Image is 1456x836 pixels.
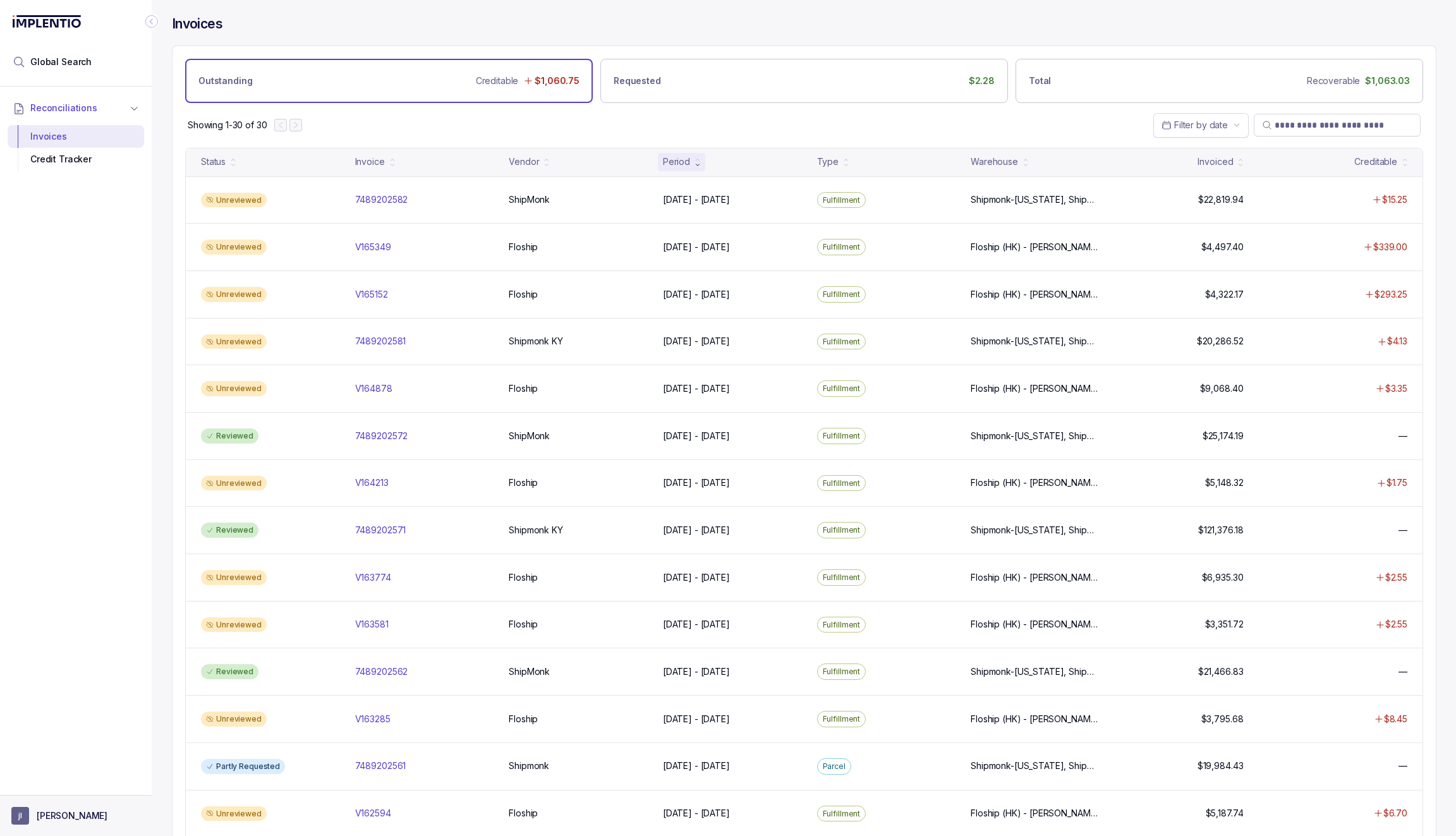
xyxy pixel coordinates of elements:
p: [DATE] - [DATE] [663,524,730,536]
p: Shipmonk KY [509,524,562,536]
div: Warehouse [971,155,1018,168]
p: Shipmonk-[US_STATE], Shipmonk-[US_STATE], Shipmonk-[US_STATE] [971,524,1100,536]
div: Reviewed [201,523,258,538]
p: $1.75 [1386,476,1407,489]
p: [DATE] - [DATE] [663,760,730,772]
div: Unreviewed [201,381,267,396]
p: Shipmonk [509,760,549,772]
p: 7489202571 [355,524,406,536]
p: $5,148.32 [1205,476,1244,489]
div: Invoice [355,155,385,168]
p: $6,935.30 [1202,571,1244,584]
p: ShipMonk [509,430,550,442]
p: 7489202581 [355,335,406,348]
p: Floship [509,713,538,725]
div: Unreviewed [201,239,267,255]
p: Floship [509,288,538,301]
span: User initials [11,807,29,825]
p: [DATE] - [DATE] [663,807,730,820]
p: V163285 [355,713,391,725]
p: V164213 [355,476,389,489]
p: $2.28 [969,75,995,87]
p: [DATE] - [DATE] [663,713,730,725]
p: V164878 [355,382,392,395]
p: [DATE] - [DATE] [663,335,730,348]
p: $4,497.40 [1201,241,1244,253]
p: — [1398,430,1407,442]
p: [DATE] - [DATE] [663,382,730,395]
p: V165349 [355,241,391,253]
p: [DATE] - [DATE] [663,241,730,253]
p: Floship (HK) - [PERSON_NAME] 1 [971,571,1100,584]
p: Floship [509,476,538,489]
p: Fulfillment [823,288,861,301]
p: Shipmonk KY [509,335,562,348]
p: Showing 1-30 of 30 [188,119,267,131]
p: Fulfillment [823,713,861,725]
p: $4,322.17 [1205,288,1244,301]
p: $4.13 [1387,335,1407,348]
p: Fulfillment [823,194,861,207]
button: User initials[PERSON_NAME] [11,807,140,825]
p: $2.55 [1385,618,1407,631]
p: Floship (HK) - [PERSON_NAME] 1 [971,382,1100,395]
span: Global Search [30,56,92,68]
div: Status [201,155,226,168]
button: Date Range Picker [1153,113,1249,137]
div: Unreviewed [201,570,267,585]
p: Floship (HK) - [PERSON_NAME] 1 [971,288,1100,301]
p: [DATE] - [DATE] [663,618,730,631]
p: $19,984.43 [1198,760,1244,772]
p: $15.25 [1382,193,1407,206]
p: Fulfillment [823,524,861,536]
div: Period [663,155,690,168]
p: Fulfillment [823,571,861,584]
p: Floship (HK) - [PERSON_NAME] 1 [971,807,1100,820]
p: Floship [509,571,538,584]
p: Shipmonk-[US_STATE], Shipmonk-[US_STATE], Shipmonk-[US_STATE] [971,335,1100,348]
div: Reviewed [201,428,258,444]
p: Recoverable [1307,75,1360,87]
p: V162594 [355,807,391,820]
p: V163774 [355,571,391,584]
p: Creditable [476,75,519,87]
div: Credit Tracker [18,148,134,171]
p: Shipmonk-[US_STATE], Shipmonk-[US_STATE], Shipmonk-[US_STATE] [971,430,1100,442]
p: Fulfillment [823,665,861,678]
div: Reconciliations [8,123,144,174]
p: [DATE] - [DATE] [663,571,730,584]
p: $293.25 [1374,288,1407,301]
p: Floship (HK) - [PERSON_NAME] 1 [971,618,1100,631]
p: $8.45 [1384,713,1407,725]
div: Partly Requested [201,759,285,774]
p: ShipMonk [509,193,550,206]
p: [DATE] - [DATE] [663,193,730,206]
div: Remaining page entries [188,119,267,131]
p: V163581 [355,618,389,631]
p: Fulfillment [823,336,861,348]
div: Invoices [18,125,134,148]
p: $6.70 [1383,807,1407,820]
div: Unreviewed [201,712,267,727]
p: $121,376.18 [1198,524,1243,536]
p: ShipMonk [509,665,550,678]
div: Collapse Icon [144,14,159,29]
p: $339.00 [1373,241,1407,253]
div: Creditable [1354,155,1397,168]
p: $3,795.68 [1201,713,1244,725]
p: [DATE] - [DATE] [663,430,730,442]
p: $9,068.40 [1200,382,1244,395]
p: Fulfillment [823,477,861,490]
p: — [1398,524,1407,536]
p: Floship [509,807,538,820]
p: $3.35 [1385,382,1407,395]
div: Unreviewed [201,287,267,302]
p: Fulfillment [823,430,861,442]
p: — [1398,665,1407,678]
div: Type [817,155,839,168]
p: $25,174.19 [1203,430,1244,442]
p: [DATE] - [DATE] [663,665,730,678]
p: Fulfillment [823,619,861,631]
p: $5,187.74 [1206,807,1244,820]
p: Requested [614,75,661,87]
